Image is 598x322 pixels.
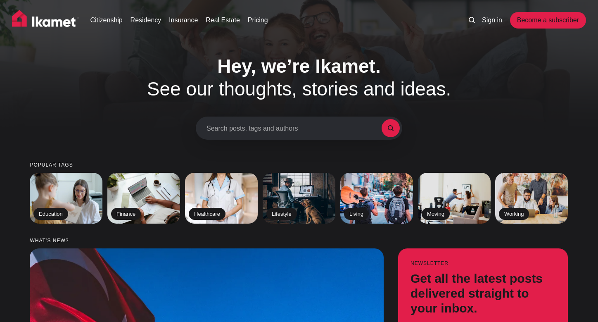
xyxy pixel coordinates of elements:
[206,15,240,25] a: Real Estate
[123,55,475,100] h1: See our thoughts, stories and ideas.
[422,208,450,220] h2: Moving
[131,15,161,25] a: Residency
[217,55,380,77] span: Hey, we’re Ikamet.
[263,173,335,224] a: Lifestyle
[411,261,555,266] small: Newsletter
[411,272,555,316] h3: Get all the latest posts delivered straight to your inbox.
[510,12,586,29] a: Become a subscriber
[206,124,382,132] span: Search posts, tags and authors
[344,208,369,220] h2: Living
[30,162,568,168] small: Popular tags
[418,173,491,224] a: Moving
[90,15,123,25] a: Citizenship
[111,208,141,220] h2: Finance
[185,173,258,224] a: Healthcare
[248,15,268,25] a: Pricing
[169,15,198,25] a: Insurance
[495,173,568,224] a: Working
[499,208,529,220] h2: Working
[266,208,297,220] h2: Lifestyle
[107,173,180,224] a: Finance
[30,238,568,243] small: What’s new?
[340,173,413,224] a: Living
[33,208,68,220] h2: Education
[12,10,80,31] img: Ikamet home
[482,15,502,25] a: Sign in
[189,208,225,220] h2: Healthcare
[30,173,102,224] a: Education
